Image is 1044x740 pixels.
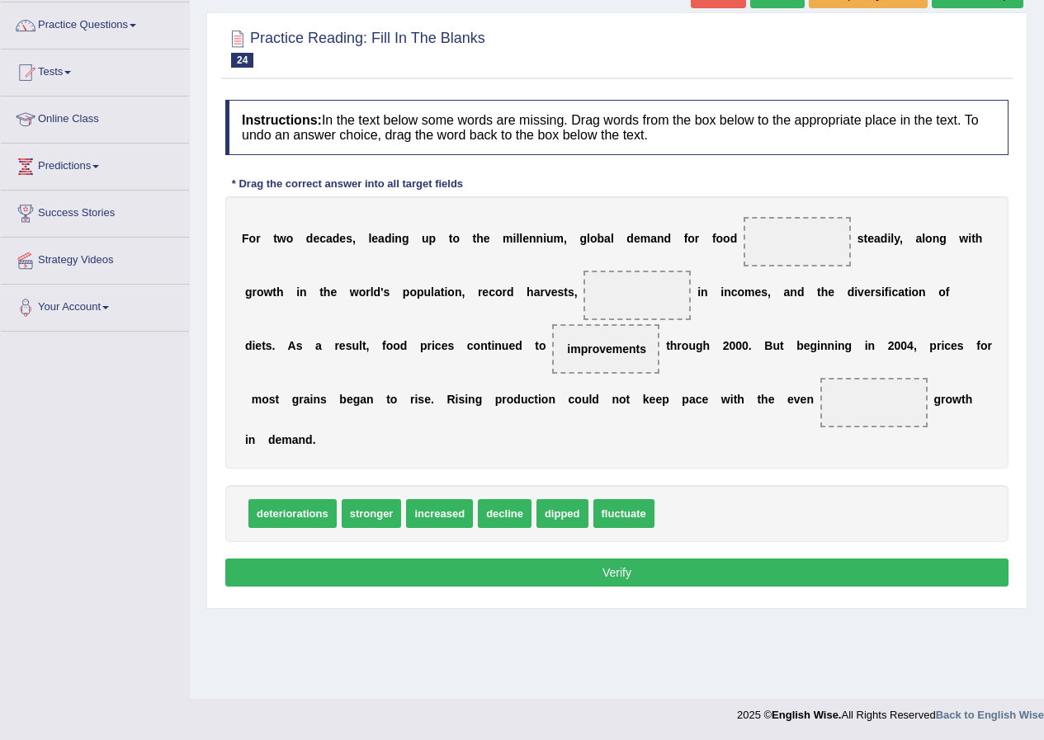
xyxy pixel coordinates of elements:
b: l [368,232,371,245]
b: s [269,393,276,406]
b: h [276,285,284,299]
b: e [551,285,558,299]
b: t [272,285,276,299]
b: a [304,393,310,406]
b: n [790,285,797,299]
b: c [319,232,326,245]
b: t [441,285,445,299]
b: o [687,232,695,245]
b: e [867,232,874,245]
b: o [447,285,455,299]
b: w [959,232,968,245]
b: , [574,285,578,299]
b: l [588,393,592,406]
b: i [513,232,517,245]
b: e [828,285,834,299]
b: d [626,232,634,245]
b: b [339,393,347,406]
b: o [938,285,946,299]
b: n [868,339,876,352]
b: , [914,339,917,352]
b: o [507,393,514,406]
b: s [346,339,352,352]
b: i [414,393,418,406]
h2: Practice Reading: Fill In The Blanks [225,26,485,68]
b: t [666,339,670,352]
b: t [319,285,324,299]
b: t [626,393,631,406]
b: i [252,339,255,352]
b: d [513,393,521,406]
b: s [957,339,964,352]
b: p [417,285,424,299]
b: o [393,339,400,352]
span: 24 [231,53,253,68]
b: o [619,393,626,406]
b: e [347,393,353,406]
b: e [755,285,762,299]
b: m [554,232,564,245]
b: n [468,393,475,406]
b: o [912,285,919,299]
b: a [874,232,881,245]
b: f [684,232,688,245]
b: u [688,339,696,352]
b: s [558,285,565,299]
b: r [987,339,991,352]
b: e [650,393,656,406]
b: o [257,285,264,299]
b: t [817,285,821,299]
b: t [386,393,390,406]
b: s [296,339,303,352]
b: t [780,339,784,352]
b: n [820,339,828,352]
b: e [313,232,319,245]
b: n [838,339,845,352]
h4: In the text below some words are missing. Drag words from the box below to the appropriate place ... [225,100,1009,155]
b: r [871,285,875,299]
b: r [428,339,432,352]
b: c [489,285,495,299]
b: 0 [735,339,742,352]
b: i [310,393,314,406]
button: Verify [225,559,1009,587]
b: , [352,232,356,245]
b: u [772,339,780,352]
b: g [580,232,588,245]
b: t [273,232,277,245]
b: r [503,285,507,299]
b: o [359,285,366,299]
b: i [834,339,838,352]
b: d [664,232,672,245]
b: s [447,339,454,352]
b: u [422,232,429,245]
b: c [944,339,951,352]
b: f [382,339,386,352]
b: 0 [895,339,901,352]
b: t [473,232,477,245]
b: t [564,285,568,299]
b: t [864,232,868,245]
b: n [933,232,940,245]
b: B [764,339,772,352]
b: e [255,339,262,352]
b: o [574,393,582,406]
b: o [590,232,598,245]
b: o [980,339,988,352]
b: e [508,339,515,352]
a: Predictions [1,144,189,185]
b: e [484,232,490,245]
b: f [976,339,980,352]
b: n [657,232,664,245]
b: . [272,339,276,352]
b: e [655,393,662,406]
span: Drop target [820,378,928,427]
b: n [529,232,536,245]
b: f [946,285,950,299]
span: Drop target [583,271,691,320]
b: i [465,393,468,406]
b: c [527,393,534,406]
b: 0 [900,339,907,352]
b: c [731,285,738,299]
b: r [334,339,338,352]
